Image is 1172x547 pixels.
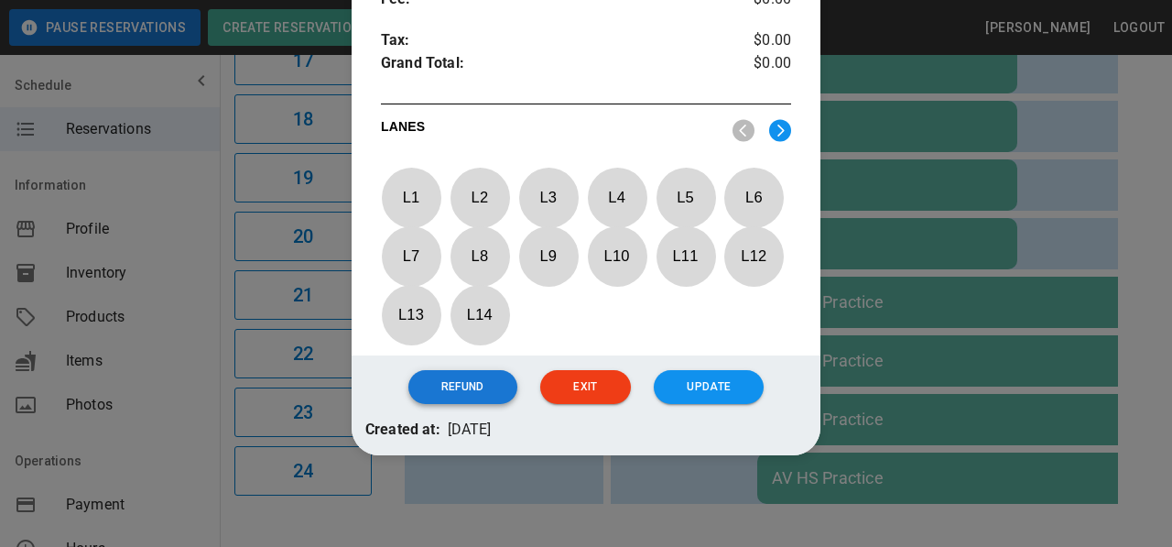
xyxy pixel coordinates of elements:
p: L 4 [587,176,647,219]
p: $0.00 [722,29,791,52]
p: [DATE] [448,419,492,442]
p: Created at: [365,419,440,442]
p: L 5 [656,176,716,219]
p: L 6 [723,176,784,219]
p: L 1 [381,176,441,219]
p: L 2 [450,176,510,219]
p: L 10 [587,235,647,278]
button: Update [654,370,764,404]
img: right.svg [769,119,791,142]
p: L 7 [381,235,441,278]
button: Exit [540,370,630,404]
p: Tax : [381,29,722,52]
p: L 9 [518,235,579,278]
p: L 11 [656,235,716,278]
p: $0.00 [722,52,791,80]
p: Grand Total : [381,52,722,80]
p: L 14 [450,293,510,336]
p: LANES [381,117,718,143]
p: L 8 [450,235,510,278]
p: L 13 [381,293,441,336]
img: nav_left.svg [732,119,754,142]
p: L 3 [518,176,579,219]
p: L 12 [723,235,784,278]
button: Refund [408,370,517,404]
